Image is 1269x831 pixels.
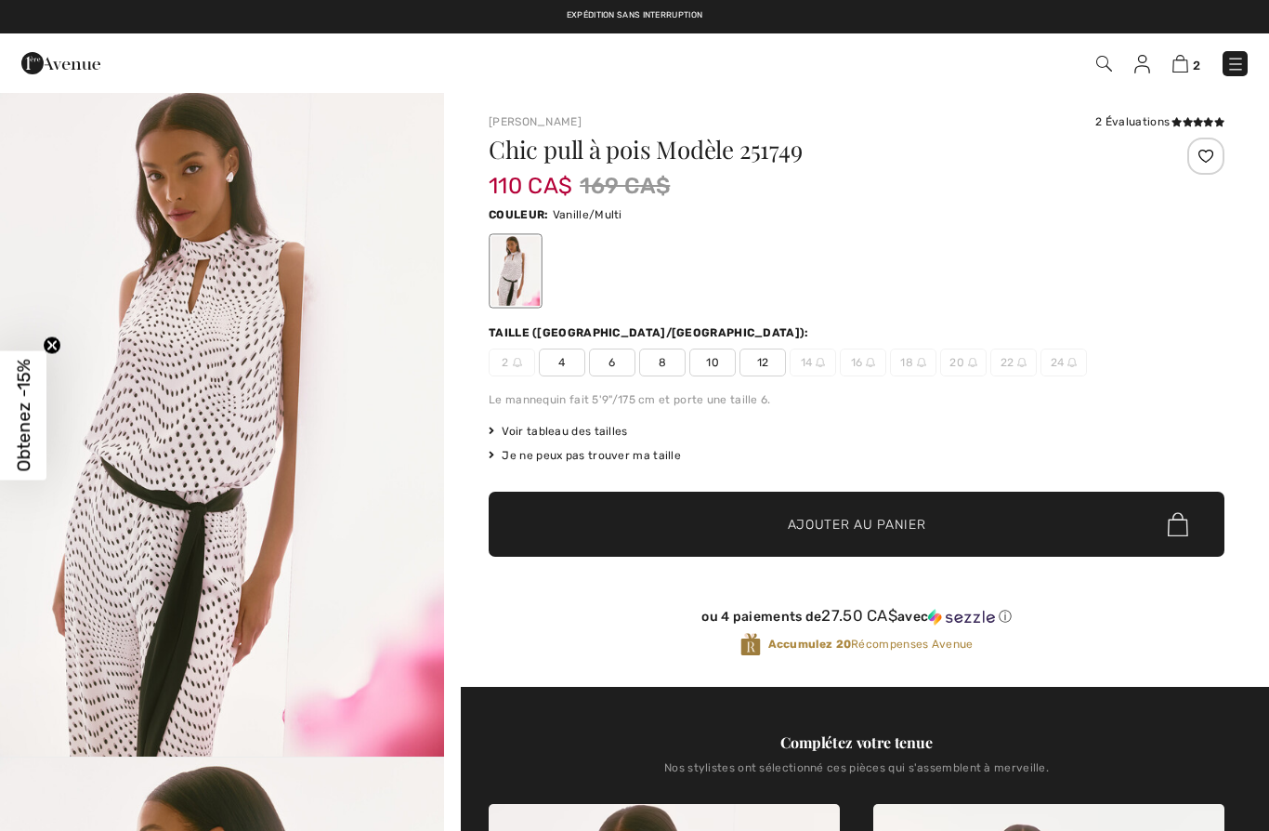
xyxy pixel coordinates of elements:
[1193,59,1200,73] span: 2
[489,154,572,199] span: 110 CA$
[489,115,582,128] a: [PERSON_NAME]
[788,515,926,534] span: Ajouter au panier
[1040,349,1087,376] span: 24
[489,607,1224,632] div: ou 4 paiements de27.50 CA$avecSezzle Cliquez pour en savoir plus sur Sezzle
[21,53,100,71] a: 1ère Avenue
[513,358,522,367] img: ring-m.svg
[489,607,1224,626] div: ou 4 paiements de avec
[489,492,1224,557] button: Ajouter au panier
[489,391,1224,408] div: Le mannequin fait 5'9"/175 cm et porte une taille 6.
[940,349,987,376] span: 20
[790,349,836,376] span: 14
[21,45,100,82] img: 1ère Avenue
[739,349,786,376] span: 12
[43,336,61,355] button: Close teaser
[917,358,926,367] img: ring-m.svg
[491,236,540,306] div: Vanille/Multi
[1096,56,1112,72] img: Recherche
[580,169,670,203] span: 169 CA$
[689,349,736,376] span: 10
[489,208,548,221] span: Couleur:
[968,358,977,367] img: ring-m.svg
[489,732,1224,754] div: Complétez votre tenue
[816,358,825,367] img: ring-m.svg
[740,632,761,657] img: Récompenses Avenue
[489,761,1224,789] div: Nos stylistes ont sélectionné ces pièces qui s'assemblent à merveille.
[489,423,628,440] span: Voir tableau des tailles
[928,609,995,626] img: Sezzle
[1226,55,1245,73] img: Menu
[589,349,635,376] span: 6
[821,606,897,625] span: 27.50 CA$
[1168,512,1188,536] img: Bag.svg
[1067,358,1077,367] img: ring-m.svg
[489,349,535,376] span: 2
[1172,55,1188,73] img: Panier d'achat
[489,447,1224,464] div: Je ne peux pas trouver ma taille
[990,349,1037,376] span: 22
[866,358,875,367] img: ring-m.svg
[1017,358,1027,367] img: ring-m.svg
[1134,55,1150,73] img: Mes infos
[13,360,34,472] span: Obtenez -15%
[768,638,852,651] strong: Accumulez 20
[768,636,974,653] span: Récompenses Avenue
[840,349,886,376] span: 16
[1095,113,1224,130] div: 2 Évaluations
[489,324,813,341] div: Taille ([GEOGRAPHIC_DATA]/[GEOGRAPHIC_DATA]):
[1172,52,1200,74] a: 2
[539,349,585,376] span: 4
[890,349,936,376] span: 18
[639,349,686,376] span: 8
[553,208,622,221] span: Vanille/Multi
[489,138,1102,162] h1: Chic pull à pois Modèle 251749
